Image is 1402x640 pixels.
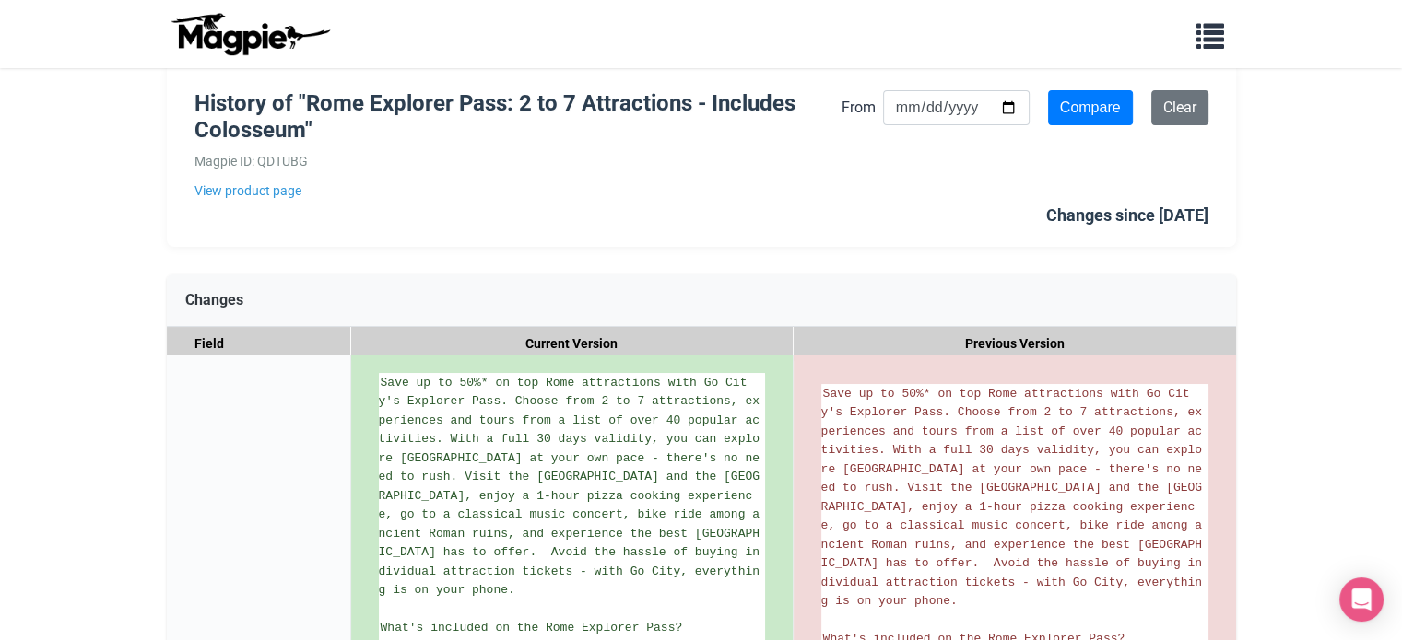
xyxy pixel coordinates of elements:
span: Save up to 50%* on top Rome attractions with Go City's Explorer Pass. Choose from 2 to 7 attracti... [379,376,760,598]
div: Previous Version [794,327,1236,361]
img: logo-ab69f6fb50320c5b225c76a69d11143b.png [167,12,333,56]
label: From [842,96,876,120]
h1: History of "Rome Explorer Pass: 2 to 7 Attractions - Includes Colosseum" [194,90,842,144]
span: What's included on the Rome Explorer Pass? [381,621,683,634]
a: Clear [1151,90,1208,125]
div: Open Intercom Messenger [1339,577,1384,622]
span: Save up to 50%* on top Rome attractions with Go City's Explorer Pass. Choose from 2 to 7 attracti... [821,387,1202,609]
input: Compare [1048,90,1133,125]
div: Field [167,327,351,361]
div: Current Version [351,327,794,361]
div: Magpie ID: QDTUBG [194,151,842,171]
div: Changes [167,274,1236,327]
div: Changes since [DATE] [1046,203,1208,229]
a: View product page [194,180,842,201]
